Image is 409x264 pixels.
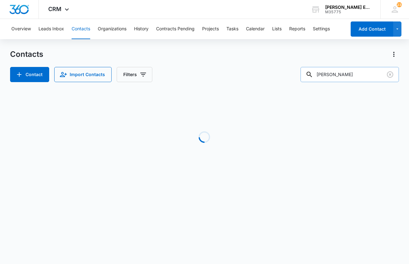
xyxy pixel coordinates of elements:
[10,67,49,82] button: Add Contact
[134,19,149,39] button: History
[11,19,31,39] button: Overview
[325,5,371,10] div: account name
[156,19,195,39] button: Contracts Pending
[246,19,265,39] button: Calendar
[38,19,64,39] button: Leads Inbox
[389,49,399,59] button: Actions
[72,19,90,39] button: Contacts
[117,67,152,82] button: Filters
[397,2,402,7] div: notifications count
[226,19,238,39] button: Tasks
[202,19,219,39] button: Projects
[301,67,399,82] input: Search Contacts
[385,69,395,80] button: Clear
[48,6,61,12] span: CRM
[54,67,112,82] button: Import Contacts
[351,21,393,37] button: Add Contact
[289,19,305,39] button: Reports
[98,19,126,39] button: Organizations
[10,50,43,59] h1: Contacts
[272,19,282,39] button: Lists
[313,19,330,39] button: Settings
[325,10,371,14] div: account id
[397,2,402,7] span: 23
